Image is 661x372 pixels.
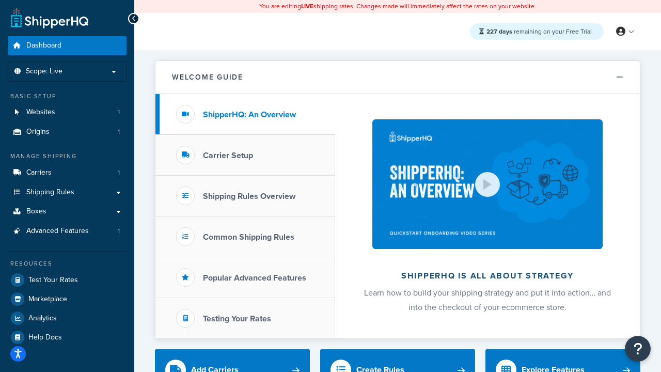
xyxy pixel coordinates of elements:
[8,122,127,142] li: Origins
[26,67,62,76] span: Scope: Live
[8,309,127,328] a: Analytics
[8,183,127,202] a: Shipping Rules
[118,108,120,117] span: 1
[155,61,640,94] button: Welcome Guide
[8,163,127,182] a: Carriers1
[26,41,61,50] span: Dashboard
[625,336,651,362] button: Open Resource Center
[28,333,62,342] span: Help Docs
[372,119,603,249] img: ShipperHQ is all about strategy
[8,36,127,55] a: Dashboard
[8,271,127,289] a: Test Your Rates
[8,92,127,101] div: Basic Setup
[8,222,127,241] a: Advanced Features1
[8,103,127,122] li: Websites
[203,233,294,242] h3: Common Shipping Rules
[8,163,127,182] li: Carriers
[28,314,57,323] span: Analytics
[26,128,50,136] span: Origins
[203,110,296,119] h3: ShipperHQ: An Overview
[486,27,512,36] strong: 227 days
[203,273,306,283] h3: Popular Advanced Features
[363,271,612,281] h2: ShipperHQ is all about strategy
[203,314,271,323] h3: Testing Your Rates
[8,328,127,347] a: Help Docs
[8,222,127,241] li: Advanced Features
[203,192,295,201] h3: Shipping Rules Overview
[26,227,89,236] span: Advanced Features
[26,168,52,177] span: Carriers
[26,108,55,117] span: Websites
[8,103,127,122] a: Websites1
[8,290,127,308] a: Marketplace
[364,287,611,313] span: Learn how to build your shipping strategy and put it into action… and into the checkout of your e...
[118,128,120,136] span: 1
[26,188,74,197] span: Shipping Rules
[301,2,313,11] b: LIVE
[28,276,78,285] span: Test Your Rates
[28,295,67,304] span: Marketplace
[8,259,127,268] div: Resources
[8,202,127,221] a: Boxes
[26,207,46,216] span: Boxes
[203,151,253,160] h3: Carrier Setup
[172,73,243,81] h2: Welcome Guide
[8,122,127,142] a: Origins1
[118,168,120,177] span: 1
[486,27,592,36] span: remaining on your Free Trial
[118,227,120,236] span: 1
[8,152,127,161] div: Manage Shipping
